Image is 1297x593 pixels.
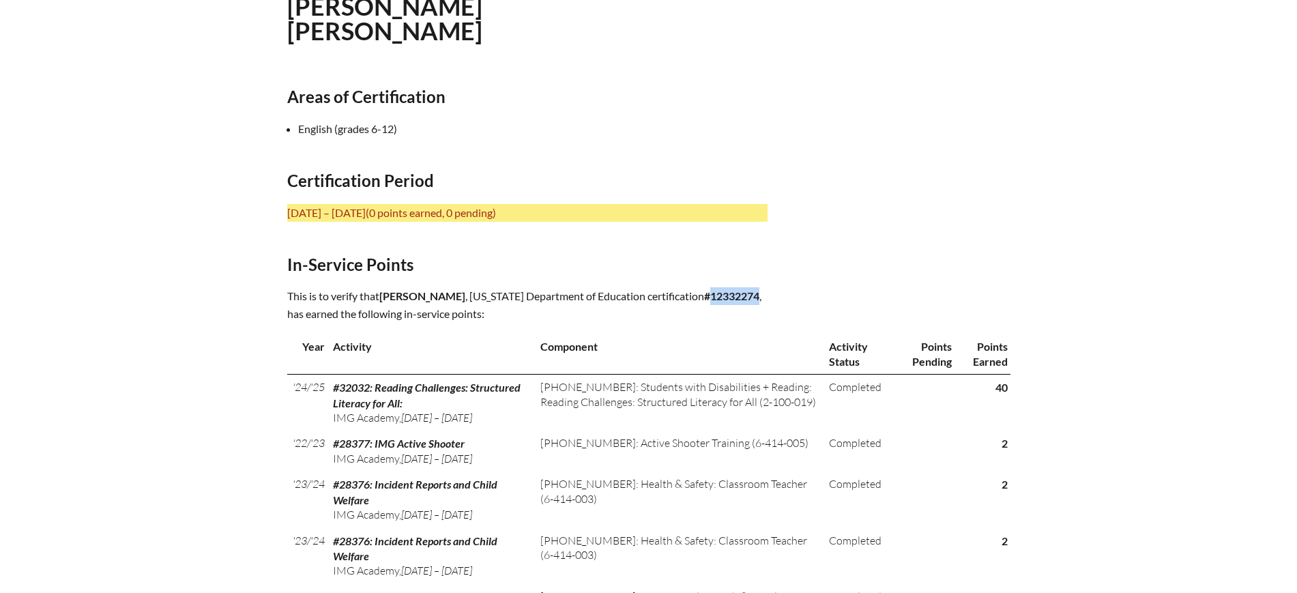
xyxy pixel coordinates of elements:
[535,334,824,374] th: Component
[824,528,894,584] td: Completed
[298,120,778,138] li: English (grades 6-12)
[287,255,768,274] h2: In-Service Points
[287,375,327,431] td: '24/'25
[327,528,536,584] td: ,
[333,534,497,562] span: #28376: Incident Reports and Child Welfare
[333,381,521,409] span: #32032: Reading Challenges: Structured Literacy for All:
[401,564,472,577] span: [DATE] – [DATE]
[824,334,894,374] th: Activity Status
[333,564,399,577] span: IMG Academy
[954,334,1010,374] th: Points Earned
[535,528,824,584] td: [PHONE_NUMBER]: Health & Safety: Classroom Teacher (6-414-003)
[287,287,768,323] p: This is to verify that , [US_STATE] Department of Education certification , has earned the follow...
[1002,437,1008,450] strong: 2
[333,411,399,424] span: IMG Academy
[535,431,824,472] td: [PHONE_NUMBER]: Active Shooter Training (6-414-005)
[824,431,894,472] td: Completed
[1002,534,1008,547] strong: 2
[824,375,894,431] td: Completed
[366,206,496,219] span: (0 points earned, 0 pending)
[333,452,399,465] span: IMG Academy
[401,452,472,465] span: [DATE] – [DATE]
[327,431,536,472] td: ,
[287,87,768,106] h2: Areas of Certification
[327,334,536,374] th: Activity
[287,171,768,190] h2: Certification Period
[287,334,327,374] th: Year
[287,528,327,584] td: '23/'24
[287,472,327,527] td: '23/'24
[1002,478,1008,491] strong: 2
[401,508,472,521] span: [DATE] – [DATE]
[327,375,536,431] td: ,
[401,411,472,424] span: [DATE] – [DATE]
[333,508,399,521] span: IMG Academy
[995,381,1008,394] strong: 40
[379,289,465,302] span: [PERSON_NAME]
[287,204,768,222] p: [DATE] – [DATE]
[535,375,824,431] td: [PHONE_NUMBER]: Students with Disabilities + Reading: Reading Challenges: Structured Literacy for...
[327,472,536,527] td: ,
[704,289,759,302] b: #12332274
[333,478,497,506] span: #28376: Incident Reports and Child Welfare
[894,334,954,374] th: Points Pending
[535,472,824,527] td: [PHONE_NUMBER]: Health & Safety: Classroom Teacher (6-414-003)
[333,437,465,450] span: #28377: IMG Active Shooter
[287,431,327,472] td: '22/'23
[824,472,894,527] td: Completed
